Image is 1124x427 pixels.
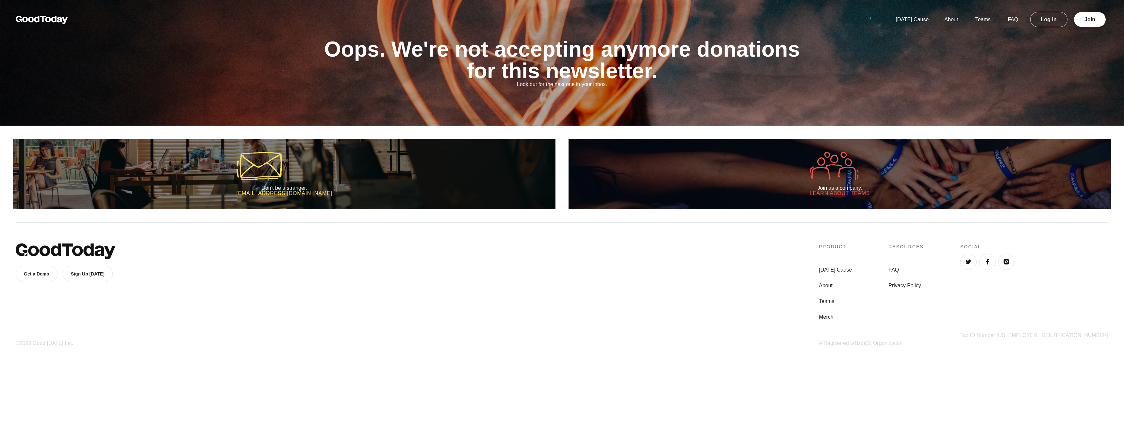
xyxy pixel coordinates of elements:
[888,282,924,290] a: Privacy Policy
[236,152,282,180] img: icon-mail-5a43aaca37e600df00e56f9b8d918e47a1bfc3b774321cbcea002c40666e291d.svg
[236,185,332,191] h2: Don’t be a stranger.
[569,139,1111,209] a: Join as a company. Learn about Teams
[63,266,113,282] a: Sign Up [DATE]
[16,16,68,24] img: GoodToday
[998,254,1015,270] a: Instagram
[16,266,58,282] a: Get a Demo
[810,152,859,180] img: icon-company-9005efa6fbb31de5087adda016c9bae152a033d430c041dc1efcb478492f602d.svg
[236,191,332,196] h3: [EMAIL_ADDRESS][DOMAIN_NAME]
[936,17,966,22] a: About
[810,191,870,196] h3: Learn about Teams
[1003,258,1010,265] img: Instagram
[316,38,808,81] h1: Oops. We're not accepting anymore donations for this newsletter.
[819,313,852,321] a: Merch
[16,243,115,259] img: GoodToday
[979,254,996,270] a: Facebook
[1074,12,1106,27] a: Join
[960,254,977,270] a: Twitter
[13,139,555,209] a: Don’t be a stranger. [EMAIL_ADDRESS][DOMAIN_NAME]
[967,17,999,22] a: Teams
[965,258,972,265] img: Twitter
[819,297,852,305] a: Teams
[888,266,924,274] a: FAQ
[819,243,852,250] h4: Product
[819,282,852,290] a: About
[984,258,991,265] img: Facebook
[1000,17,1026,22] a: FAQ
[16,339,819,347] div: ©2023 Good [DATE] Inc.
[819,339,960,347] div: A Registered 501(c)(3) Organization
[316,81,808,87] h2: Look out for the next one in your inbox.
[1030,12,1067,27] a: Log In
[888,243,924,250] h4: Resources
[810,185,870,191] h2: Join as a company.
[819,266,852,274] a: [DATE] Cause
[960,243,1108,250] h4: Social
[888,17,936,22] a: [DATE] Cause
[960,331,1108,339] div: Tax ID Number [US_EMPLOYER_IDENTIFICATION_NUMBER]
